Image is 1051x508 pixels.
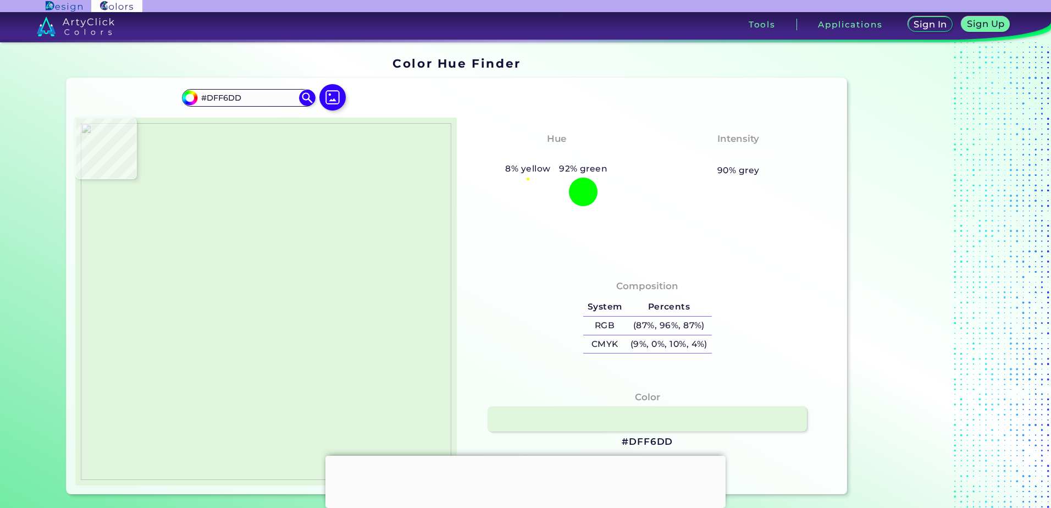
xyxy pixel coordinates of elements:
[626,335,711,354] h5: (9%, 0%, 10%, 4%)
[717,163,760,178] h5: 90% grey
[969,20,1003,28] h5: Sign Up
[81,123,451,480] img: f260bd18-01f9-44ab-a12a-e6262677186c
[583,317,626,335] h5: RGB
[392,55,521,71] h1: Color Hue Finder
[46,1,82,12] img: ArtyClick Design logo
[197,90,300,105] input: type color..
[700,148,777,162] h3: Almost None
[910,18,951,31] a: Sign In
[964,18,1008,31] a: Sign Up
[583,298,626,316] h5: System
[299,90,316,106] img: icon search
[635,389,660,405] h4: Color
[717,131,759,147] h4: Intensity
[626,317,711,335] h5: (87%, 96%, 87%)
[37,16,114,36] img: logo_artyclick_colors_white.svg
[319,84,346,111] img: icon picture
[626,298,711,316] h5: Percents
[555,162,612,176] h5: 92% green
[547,131,566,147] h4: Hue
[583,335,626,354] h5: CMYK
[818,20,882,29] h3: Applications
[536,148,577,162] h3: Green
[749,20,776,29] h3: Tools
[501,162,555,176] h5: 8% yellow
[851,52,989,499] iframe: Advertisement
[622,435,673,449] h3: #DFF6DD
[325,456,726,505] iframe: Advertisement
[915,20,945,29] h5: Sign In
[616,278,678,294] h4: Composition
